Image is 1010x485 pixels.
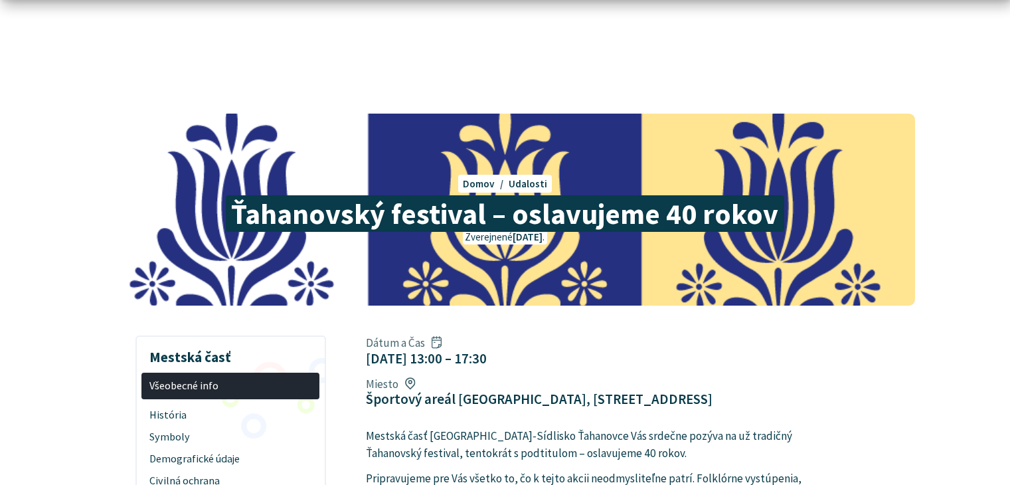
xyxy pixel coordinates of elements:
[149,405,312,427] span: História
[149,427,312,448] span: Symboly
[463,177,508,190] a: Domov
[463,230,547,245] p: Zverejnené .
[513,231,543,243] span: [DATE]
[149,448,312,470] span: Demografické údaje
[149,375,312,397] span: Všeobecné info
[366,377,713,391] span: Miesto
[141,373,319,400] a: Všeobecné info
[141,427,319,448] a: Symboly
[366,336,487,350] span: Dátum a Čas
[226,195,784,232] span: Ťahanovský festival – oslavujeme 40 rokov
[366,391,713,407] figcaption: Športový areál [GEOGRAPHIC_DATA], [STREET_ADDRESS]
[463,177,495,190] span: Domov
[141,405,319,427] a: História
[141,339,319,367] h3: Mestská časť
[366,350,487,367] figcaption: [DATE] 13:00 – 17:30
[509,177,547,190] a: Udalosti
[366,428,814,462] p: Mestská časť [GEOGRAPHIC_DATA]-Sídlisko Ťahanovce Vás srdečne pozýva na už tradičný Ťahanovský fe...
[141,448,319,470] a: Demografické údaje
